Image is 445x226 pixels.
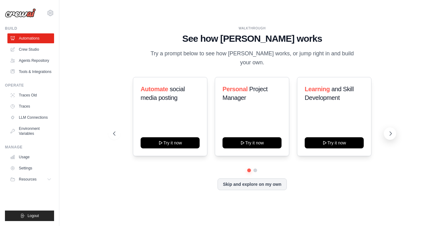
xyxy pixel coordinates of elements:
[7,163,54,173] a: Settings
[19,177,36,182] span: Resources
[7,113,54,122] a: LLM Connections
[7,67,54,77] a: Tools & Integrations
[7,45,54,54] a: Crew Studio
[28,213,39,218] span: Logout
[7,33,54,43] a: Automations
[5,26,54,31] div: Build
[218,178,286,190] button: Skip and explore on my own
[305,86,354,101] span: and Skill Development
[222,86,248,92] span: Personal
[141,86,168,92] span: Automate
[222,137,282,148] button: Try it now
[5,8,36,18] img: Logo
[305,137,364,148] button: Try it now
[5,83,54,88] div: Operate
[7,101,54,111] a: Traces
[7,56,54,66] a: Agents Repository
[113,33,391,44] h1: See how [PERSON_NAME] works
[141,137,200,148] button: Try it now
[305,86,330,92] span: Learning
[414,196,445,226] div: וידג'ט של צ'אט
[5,145,54,150] div: Manage
[414,196,445,226] iframe: Chat Widget
[7,152,54,162] a: Usage
[113,26,391,31] div: WALKTHROUGH
[7,90,54,100] a: Traces Old
[7,124,54,139] a: Environment Variables
[7,174,54,184] button: Resources
[148,49,356,67] p: Try a prompt below to see how [PERSON_NAME] works, or jump right in and build your own.
[5,211,54,221] button: Logout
